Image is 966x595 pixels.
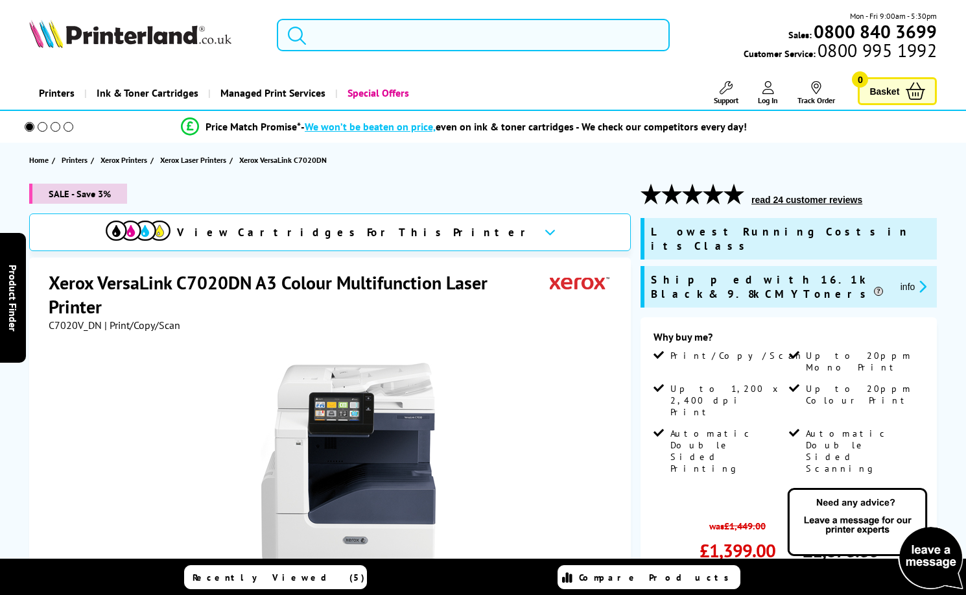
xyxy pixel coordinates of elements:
[806,383,921,406] span: Up to 20ppm Colour Print
[301,120,747,133] div: - even on ink & toner cartridges - We check our competitors every day!
[814,19,937,43] b: 0800 840 3699
[29,19,231,48] img: Printerland Logo
[29,77,84,110] a: Printers
[208,77,335,110] a: Managed Print Services
[184,565,367,589] a: Recently Viewed (5)
[784,486,966,592] img: Open Live Chat window
[724,520,766,532] strike: £1,449.00
[29,153,49,167] span: Home
[239,153,330,167] a: Xerox VersaLink C7020DN
[29,184,127,204] span: SALE - Save 3%
[670,428,786,474] span: Automatic Double Sided Printing
[100,153,147,167] span: Xerox Printers
[6,264,19,331] span: Product Finder
[670,383,786,418] span: Up to 1,200 x 2,400 dpi Print
[62,153,91,167] a: Printers
[869,82,899,100] span: Basket
[239,153,327,167] span: Xerox VersaLink C7020DN
[812,25,937,38] a: 0800 840 3699
[714,81,738,105] a: Support
[858,77,937,105] a: Basket 0
[758,95,778,105] span: Log In
[758,81,778,105] a: Log In
[6,115,921,138] li: modal_Promise
[206,120,301,133] span: Price Match Promise*
[305,120,436,133] span: We won’t be beaten on price,
[797,81,835,105] a: Track Order
[84,77,208,110] a: Ink & Toner Cartridges
[100,153,150,167] a: Xerox Printers
[897,279,931,294] button: promo-description
[714,95,738,105] span: Support
[651,225,930,253] span: Lowest Running Costs in its Class
[748,194,866,206] button: read 24 customer reviews
[29,153,52,167] a: Home
[700,539,775,563] span: £1,399.00
[29,19,261,51] a: Printerland Logo
[670,350,804,361] span: Print/Copy/Scan
[104,319,180,332] span: | Print/Copy/Scan
[852,71,868,88] span: 0
[654,330,924,350] div: Why buy me?
[558,565,740,589] a: Compare Products
[579,572,736,583] span: Compare Products
[160,153,230,167] a: Xerox Laser Printers
[106,221,171,241] img: cmyk-icon.svg
[160,153,226,167] span: Xerox Laser Printers
[651,273,890,301] span: Shipped with 16.1k Black & 9.8k CMY Toners
[806,350,921,373] span: Up to 20ppm Mono Print
[177,225,534,239] span: View Cartridges For This Printer
[49,319,102,332] span: C7020V_DN
[49,271,550,319] h1: Xerox VersaLink C7020DN A3 Colour Multifunction Laser Printer
[550,271,609,295] img: Xerox
[62,153,88,167] span: Printers
[850,10,937,22] span: Mon - Fri 9:00am - 5:30pm
[335,77,419,110] a: Special Offers
[816,44,937,56] span: 0800 995 1992
[193,572,365,583] span: Recently Viewed (5)
[788,29,812,41] span: Sales:
[700,513,775,532] span: was
[744,44,937,60] span: Customer Service:
[806,428,921,474] span: Automatic Double Sided Scanning
[97,77,198,110] span: Ink & Toner Cartridges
